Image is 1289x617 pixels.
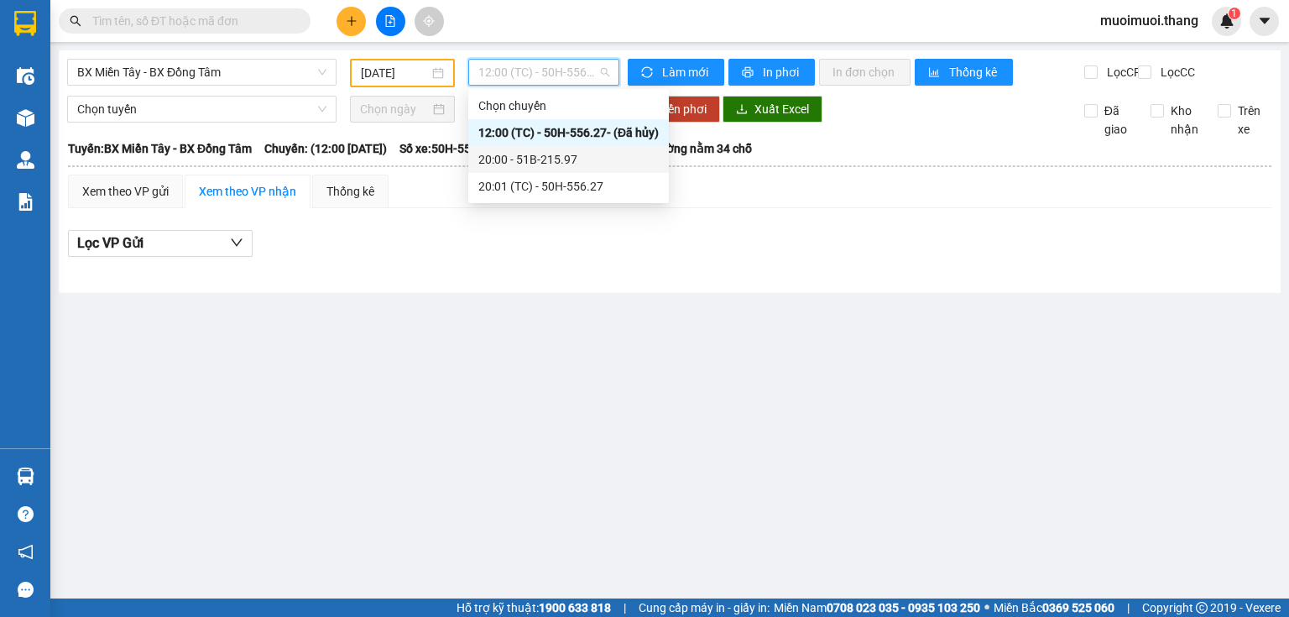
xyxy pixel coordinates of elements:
span: question-circle [18,506,34,522]
span: search [70,15,81,27]
span: Chuyến: (12:00 [DATE]) [264,139,387,158]
b: Tuyến: BX Miền Tây - BX Đồng Tâm [68,142,252,155]
img: icon-new-feature [1219,13,1234,29]
img: warehouse-icon [17,109,34,127]
input: Tìm tên, số ĐT hoặc mã đơn [92,12,290,30]
span: Làm mới [662,63,711,81]
span: Đã giao [1098,102,1139,139]
button: Chuyển phơi [628,96,720,123]
div: Chọn chuyến [468,92,669,119]
span: aim [423,15,435,27]
button: Lọc VP Gửi [68,230,253,257]
span: notification [18,544,34,560]
button: caret-down [1250,7,1279,36]
span: | [624,599,626,617]
span: Lọc CC [1154,63,1198,81]
span: copyright [1196,602,1208,614]
input: Chọn ngày [360,100,429,118]
span: In phơi [763,63,801,81]
span: 1 [1231,8,1237,19]
strong: 0369 525 060 [1042,601,1114,614]
span: Cung cấp máy in - giấy in: [639,599,770,617]
img: warehouse-icon [17,151,34,169]
span: plus [346,15,357,27]
span: ⚪️ [984,604,989,611]
input: 13/08/2025 [361,64,428,82]
span: | [1127,599,1130,617]
button: aim [415,7,444,36]
span: Lọc VP Gửi [77,233,144,254]
div: Chọn chuyến [478,97,659,115]
span: message [18,582,34,598]
span: 12:00 (TC) - 50H-556.27 - (Đã hủy) [478,60,610,85]
div: 12:00 (TC) - 50H-556.27 - (Đã hủy) [478,123,659,142]
button: downloadXuất Excel [723,96,822,123]
span: sync [641,66,655,80]
span: file-add [384,15,396,27]
div: 20:01 (TC) - 50H-556.27 [478,177,659,196]
button: In đơn chọn [819,59,911,86]
span: down [230,236,243,249]
strong: 0708 023 035 - 0935 103 250 [827,601,980,614]
span: Thống kê [949,63,999,81]
div: 20:00 - 51B-215.97 [478,150,659,169]
span: printer [742,66,756,80]
div: Thống kê [326,182,374,201]
img: warehouse-icon [17,67,34,85]
span: Lọc CR [1100,63,1144,81]
span: Số xe: 50H-556.27 [399,139,494,158]
strong: 1900 633 818 [539,601,611,614]
span: Hỗ trợ kỹ thuật: [457,599,611,617]
span: BX Miền Tây - BX Đồng Tâm [77,60,326,85]
button: syncLàm mới [628,59,724,86]
button: plus [337,7,366,36]
span: caret-down [1257,13,1272,29]
span: Kho nhận [1164,102,1205,139]
img: solution-icon [17,193,34,211]
span: muoimuoi.thang [1087,10,1212,31]
span: Miền Bắc [994,599,1114,617]
sup: 1 [1229,8,1240,19]
button: file-add [376,7,405,36]
div: Xem theo VP gửi [82,182,169,201]
span: Chọn tuyến [77,97,326,122]
span: Trên xe [1231,102,1272,139]
span: Miền Nam [774,599,980,617]
span: bar-chart [928,66,942,80]
button: bar-chartThống kê [915,59,1013,86]
div: Xem theo VP nhận [199,182,296,201]
img: logo-vxr [14,11,36,36]
button: printerIn phơi [728,59,815,86]
img: warehouse-icon [17,468,34,485]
